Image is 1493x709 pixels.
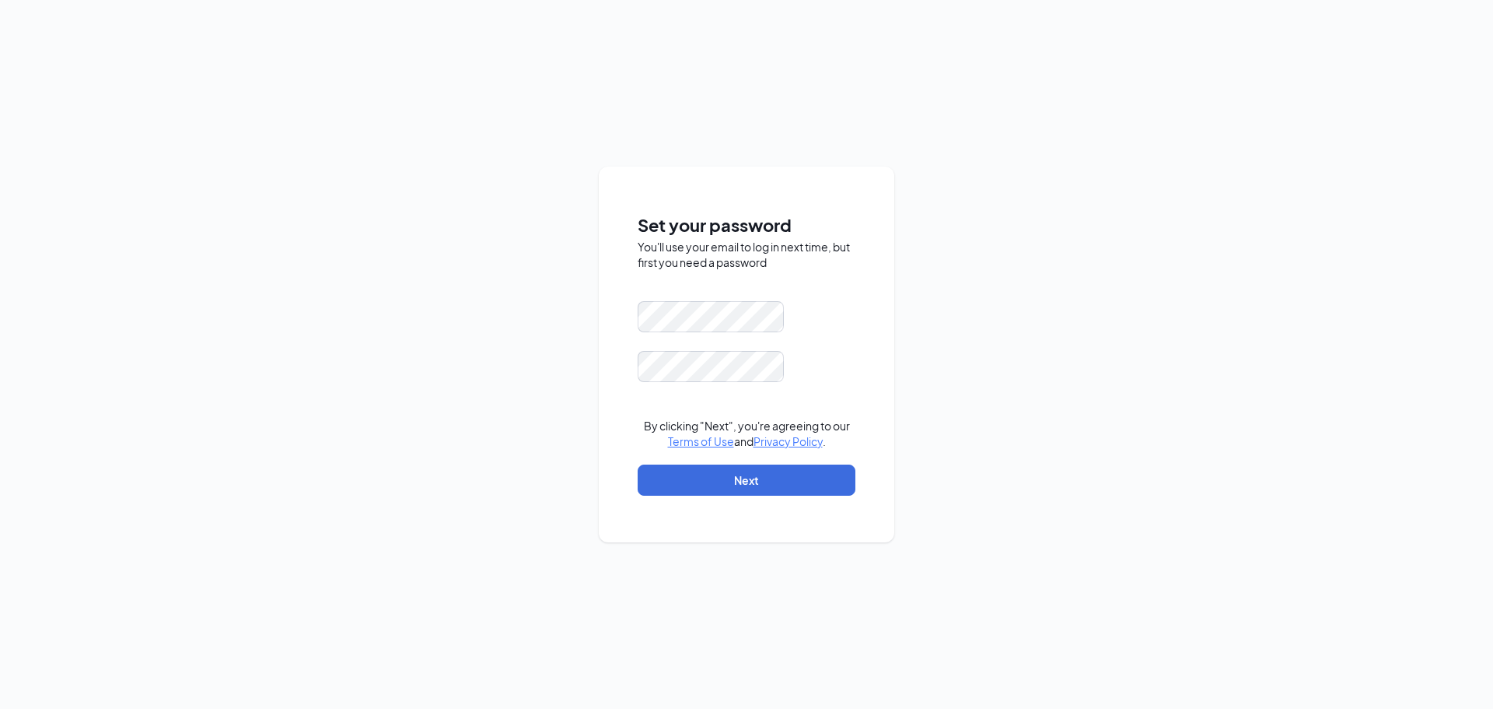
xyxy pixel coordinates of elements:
[668,434,734,448] a: Terms of Use
[753,434,823,448] a: Privacy Policy
[638,418,855,449] div: By clicking "Next", you're agreeing to our and .
[638,465,855,496] button: Next
[638,239,855,270] div: You'll use your email to log in next time, but first you need a password
[638,212,855,239] span: Set your password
